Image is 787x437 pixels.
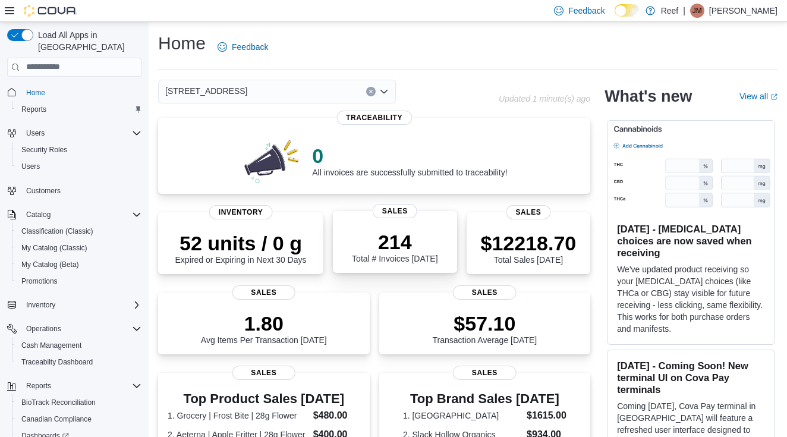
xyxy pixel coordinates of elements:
h3: Top Product Sales [DATE] [168,392,360,406]
button: Reports [21,379,56,393]
p: 0 [312,144,507,168]
a: Promotions [17,274,62,288]
a: Canadian Compliance [17,412,96,426]
p: | [683,4,685,18]
a: Traceabilty Dashboard [17,355,97,369]
p: 214 [352,230,437,254]
h3: [DATE] - [MEDICAL_DATA] choices are now saved when receiving [617,223,765,259]
span: Canadian Compliance [21,414,92,424]
span: Inventory [209,205,273,219]
a: BioTrack Reconciliation [17,395,100,410]
span: Inventory [26,300,55,310]
p: 1.80 [201,312,327,335]
a: My Catalog (Classic) [17,241,92,255]
span: My Catalog (Classic) [17,241,141,255]
button: Users [12,158,146,175]
span: Catalog [21,208,141,222]
button: BioTrack Reconciliation [12,394,146,411]
div: Avg Items Per Transaction [DATE] [201,312,327,345]
a: View allExternal link [739,92,777,101]
button: Users [2,125,146,142]
div: All invoices are successfully submitted to traceability! [312,144,507,177]
button: Canadian Compliance [12,411,146,427]
span: Sales [232,285,295,300]
button: Promotions [12,273,146,290]
span: My Catalog (Classic) [21,243,87,253]
span: Canadian Compliance [17,412,141,426]
button: Users [21,126,49,140]
span: Sales [373,204,417,218]
span: Reports [17,102,141,117]
span: Load All Apps in [GEOGRAPHIC_DATA] [33,29,141,53]
button: Security Roles [12,142,146,158]
div: Total # Invoices [DATE] [352,230,437,263]
button: Reports [12,101,146,118]
img: 0 [241,137,303,184]
span: Customers [26,186,61,196]
svg: External link [770,93,777,100]
span: Reports [21,105,46,114]
div: Expired or Expiring in Next 30 Days [175,231,307,265]
button: Operations [2,320,146,337]
span: Customers [21,183,141,198]
a: Users [17,159,45,174]
button: Customers [2,182,146,199]
span: BioTrack Reconciliation [21,398,96,407]
span: Home [26,88,45,98]
span: Cash Management [17,338,141,353]
span: Security Roles [21,145,67,155]
span: Users [26,128,45,138]
span: Reports [21,379,141,393]
button: Catalog [2,206,146,223]
span: Classification (Classic) [17,224,141,238]
span: My Catalog (Beta) [21,260,79,269]
span: JM [692,4,702,18]
button: Traceabilty Dashboard [12,354,146,370]
a: Security Roles [17,143,72,157]
div: Total Sales [DATE] [481,231,577,265]
dd: $1615.00 [527,408,566,423]
h3: Top Brand Sales [DATE] [403,392,566,406]
p: 52 units / 0 g [175,231,307,255]
span: Cash Management [21,341,81,350]
span: Operations [21,322,141,336]
span: Traceability [336,111,412,125]
div: Joe Moen [690,4,704,18]
span: Reports [26,381,51,391]
span: Sales [453,366,517,380]
p: [PERSON_NAME] [709,4,777,18]
span: Users [21,162,40,171]
button: Catalog [21,208,55,222]
button: Inventory [21,298,60,312]
button: Classification (Classic) [12,223,146,240]
h2: What's new [605,87,692,106]
dd: $480.00 [313,408,360,423]
span: Promotions [17,274,141,288]
span: Operations [26,324,61,334]
img: Cova [24,5,77,17]
input: Dark Mode [615,4,640,17]
span: Catalog [26,210,51,219]
span: Traceabilty Dashboard [21,357,93,367]
a: Reports [17,102,51,117]
span: Classification (Classic) [21,227,93,236]
p: Reef [661,4,679,18]
button: My Catalog (Classic) [12,240,146,256]
button: Inventory [2,297,146,313]
span: Feedback [568,5,605,17]
span: Traceabilty Dashboard [17,355,141,369]
p: $12218.70 [481,231,577,255]
div: Transaction Average [DATE] [433,312,537,345]
dt: 1. [GEOGRAPHIC_DATA] [403,410,522,422]
button: Clear input [366,87,376,96]
button: Cash Management [12,337,146,354]
a: Home [21,86,50,100]
button: My Catalog (Beta) [12,256,146,273]
p: We've updated product receiving so your [MEDICAL_DATA] choices (like THCa or CBG) stay visible fo... [617,263,765,335]
h1: Home [158,32,206,55]
a: Customers [21,184,65,198]
span: My Catalog (Beta) [17,257,141,272]
span: Sales [232,366,295,380]
h3: [DATE] - Coming Soon! New terminal UI on Cova Pay terminals [617,360,765,395]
